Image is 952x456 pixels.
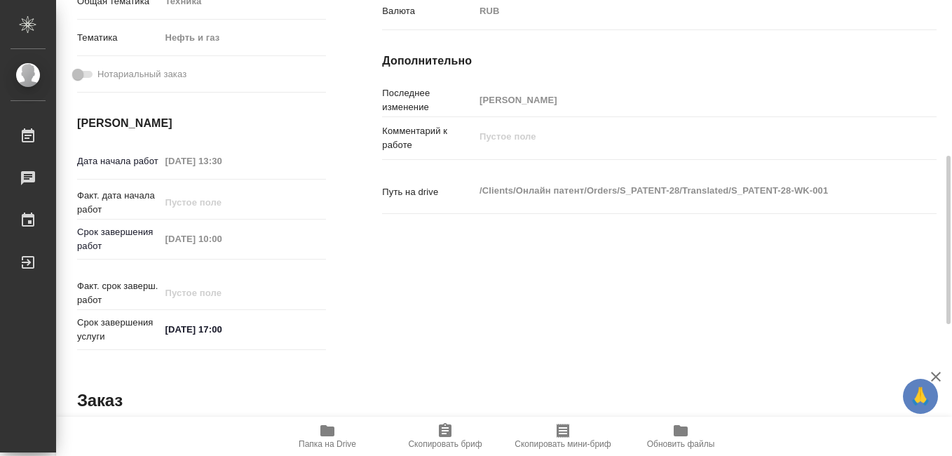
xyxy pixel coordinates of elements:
[382,124,475,152] p: Комментарий к работе
[77,154,160,168] p: Дата начала работ
[909,382,932,411] span: 🙏
[622,417,740,456] button: Обновить файлы
[77,389,123,412] h2: Заказ
[268,417,386,456] button: Папка на Drive
[299,439,356,449] span: Папка на Drive
[77,279,160,307] p: Факт. срок заверш. работ
[408,439,482,449] span: Скопировать бриф
[160,319,283,340] input: ✎ Введи что-нибудь
[77,316,160,344] p: Срок завершения услуги
[475,90,890,110] input: Пустое поле
[382,4,475,18] p: Валюта
[504,417,622,456] button: Скопировать мини-бриф
[77,225,160,253] p: Срок завершения работ
[386,417,504,456] button: Скопировать бриф
[903,379,938,414] button: 🙏
[77,115,326,132] h4: [PERSON_NAME]
[77,189,160,217] p: Факт. дата начала работ
[475,179,890,203] textarea: /Clients/Онлайн патент/Orders/S_PATENT-28/Translated/S_PATENT-28-WK-001
[160,192,283,213] input: Пустое поле
[160,151,283,171] input: Пустое поле
[382,185,475,199] p: Путь на drive
[160,229,283,249] input: Пустое поле
[515,439,611,449] span: Скопировать мини-бриф
[382,53,937,69] h4: Дополнительно
[77,31,160,45] p: Тематика
[160,26,326,50] div: Нефть и газ
[647,439,715,449] span: Обновить файлы
[97,67,186,81] span: Нотариальный заказ
[382,86,475,114] p: Последнее изменение
[160,283,283,303] input: Пустое поле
